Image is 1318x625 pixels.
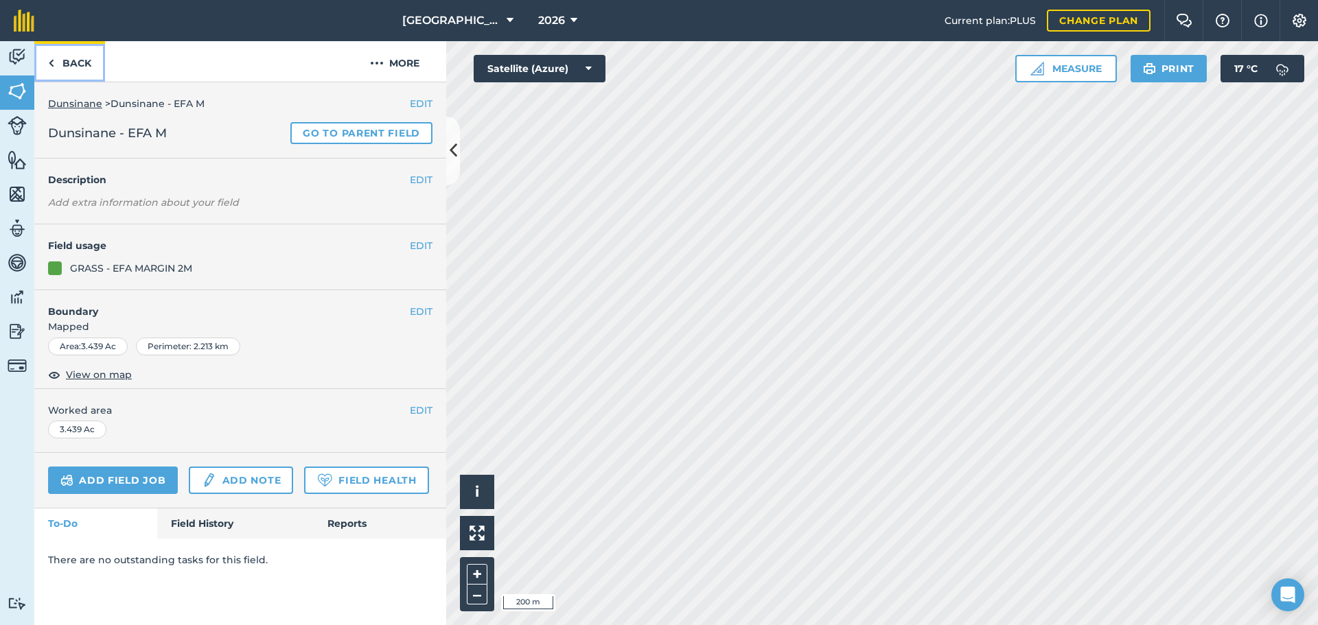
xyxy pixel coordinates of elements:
[34,508,157,539] a: To-Do
[945,13,1036,28] span: Current plan : PLUS
[538,12,565,29] span: 2026
[460,475,494,509] button: i
[402,12,501,29] span: [GEOGRAPHIC_DATA]
[48,238,410,253] h4: Field usage
[48,403,432,418] span: Worked area
[343,41,446,82] button: More
[48,366,60,383] img: svg+xml;base64,PHN2ZyB4bWxucz0iaHR0cDovL3d3dy53My5vcmcvMjAwMC9zdmciIHdpZHRoPSIxOCIgaGVpZ2h0PSIyNC...
[8,184,27,204] img: svg+xml;base64,PHN2ZyB4bWxucz0iaHR0cDovL3d3dy53My5vcmcvMjAwMC9zdmciIHdpZHRoPSI1NiIgaGVpZ2h0PSI2MC...
[8,252,27,273] img: svg+xml;base64,PD94bWwgdmVyc2lvbj0iMS4wIiBlbmNvZGluZz0idXRmLTgiPz4KPCEtLSBHZW5lcmF0b3I6IEFkb2JlIE...
[48,338,128,355] div: Area : 3.439 Ac
[1015,55,1117,82] button: Measure
[8,321,27,342] img: svg+xml;base64,PD94bWwgdmVyc2lvbj0iMS4wIiBlbmNvZGluZz0idXRmLTgiPz4KPCEtLSBHZW5lcmF0b3I6IEFkb2JlIE...
[48,172,432,187] h4: Description
[290,122,432,144] a: Go to parent field
[60,472,73,488] img: svg+xml;base64,PD94bWwgdmVyc2lvbj0iMS4wIiBlbmNvZGluZz0idXRmLTgiPz4KPCEtLSBHZW5lcmF0b3I6IEFkb2JlIE...
[201,472,216,488] img: svg+xml;base64,PD94bWwgdmVyc2lvbj0iMS4wIiBlbmNvZGluZz0idXRmLTgiPz4KPCEtLSBHZW5lcmF0b3I6IEFkb2JlIE...
[1214,14,1231,27] img: A question mark icon
[34,41,105,82] a: Back
[1271,578,1304,611] div: Open Intercom Messenger
[1291,14,1308,27] img: A cog icon
[48,55,54,71] img: svg+xml;base64,PHN2ZyB4bWxucz0iaHR0cDovL3d3dy53My5vcmcvMjAwMC9zdmciIHdpZHRoPSI5IiBoZWlnaHQ9IjI0Ii...
[410,96,432,111] button: EDIT
[8,218,27,239] img: svg+xml;base64,PD94bWwgdmVyc2lvbj0iMS4wIiBlbmNvZGluZz0idXRmLTgiPz4KPCEtLSBHZW5lcmF0b3I6IEFkb2JlIE...
[8,116,27,135] img: svg+xml;base64,PD94bWwgdmVyc2lvbj0iMS4wIiBlbmNvZGluZz0idXRmLTgiPz4KPCEtLSBHZW5lcmF0b3I6IEFkb2JlIE...
[136,338,240,355] div: Perimeter : 2.213 km
[34,290,410,319] h4: Boundary
[1030,62,1044,75] img: Ruler icon
[66,367,132,382] span: View on map
[467,585,487,604] button: –
[8,356,27,375] img: svg+xml;base64,PD94bWwgdmVyc2lvbj0iMS4wIiBlbmNvZGluZz0idXRmLTgiPz4KPCEtLSBHZW5lcmF0b3I6IEFkb2JlIE...
[1234,55,1258,82] span: 17 ° C
[8,597,27,610] img: svg+xml;base64,PD94bWwgdmVyc2lvbj0iMS4wIiBlbmNvZGluZz0idXRmLTgiPz4KPCEtLSBHZW5lcmF0b3I6IEFkb2JlIE...
[474,55,605,82] button: Satellite (Azure)
[1254,12,1268,29] img: svg+xml;base64,PHN2ZyB4bWxucz0iaHR0cDovL3d3dy53My5vcmcvMjAwMC9zdmciIHdpZHRoPSIxNyIgaGVpZ2h0PSIxNy...
[470,526,485,541] img: Four arrows, one pointing top left, one top right, one bottom right and the last bottom left
[1143,60,1156,77] img: svg+xml;base64,PHN2ZyB4bWxucz0iaHR0cDovL3d3dy53My5vcmcvMjAwMC9zdmciIHdpZHRoPSIxOSIgaGVpZ2h0PSIyNC...
[157,508,313,539] a: Field History
[410,403,432,418] button: EDIT
[48,366,132,383] button: View on map
[48,123,167,143] span: Dunsinane - EFA M
[410,238,432,253] button: EDIT
[1176,14,1192,27] img: Two speech bubbles overlapping with the left bubble in the forefront
[410,172,432,187] button: EDIT
[48,196,239,209] em: Add extra information about your field
[410,304,432,319] button: EDIT
[70,261,192,276] div: GRASS - EFA MARGIN 2M
[34,319,446,334] span: Mapped
[48,552,432,567] p: There are no outstanding tasks for this field.
[8,81,27,102] img: svg+xml;base64,PHN2ZyB4bWxucz0iaHR0cDovL3d3dy53My5vcmcvMjAwMC9zdmciIHdpZHRoPSI1NiIgaGVpZ2h0PSI2MC...
[1269,55,1296,82] img: svg+xml;base64,PD94bWwgdmVyc2lvbj0iMS4wIiBlbmNvZGluZz0idXRmLTgiPz4KPCEtLSBHZW5lcmF0b3I6IEFkb2JlIE...
[48,96,432,111] div: > Dunsinane - EFA M
[475,483,479,500] span: i
[314,508,446,539] a: Reports
[8,150,27,170] img: svg+xml;base64,PHN2ZyB4bWxucz0iaHR0cDovL3d3dy53My5vcmcvMjAwMC9zdmciIHdpZHRoPSI1NiIgaGVpZ2h0PSI2MC...
[8,47,27,67] img: svg+xml;base64,PD94bWwgdmVyc2lvbj0iMS4wIiBlbmNvZGluZz0idXRmLTgiPz4KPCEtLSBHZW5lcmF0b3I6IEFkb2JlIE...
[370,55,384,71] img: svg+xml;base64,PHN2ZyB4bWxucz0iaHR0cDovL3d3dy53My5vcmcvMjAwMC9zdmciIHdpZHRoPSIyMCIgaGVpZ2h0PSIyNC...
[189,467,293,494] a: Add note
[48,97,102,110] a: Dunsinane
[467,564,487,585] button: +
[304,467,428,494] a: Field Health
[1131,55,1207,82] button: Print
[48,421,106,438] div: 3.439 Ac
[1047,10,1151,32] a: Change plan
[14,10,34,32] img: fieldmargin Logo
[48,467,178,494] a: Add field job
[1221,55,1304,82] button: 17 °C
[8,287,27,307] img: svg+xml;base64,PD94bWwgdmVyc2lvbj0iMS4wIiBlbmNvZGluZz0idXRmLTgiPz4KPCEtLSBHZW5lcmF0b3I6IEFkb2JlIE...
